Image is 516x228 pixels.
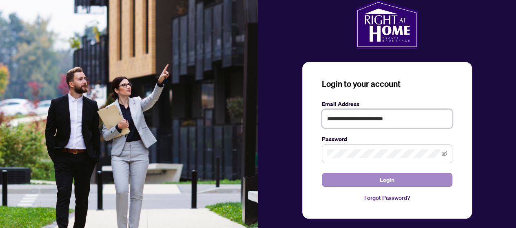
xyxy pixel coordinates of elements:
[322,100,452,108] label: Email Address
[322,78,452,90] h3: Login to your account
[322,173,452,187] button: Login
[441,151,447,157] span: eye-invisible
[322,135,452,144] label: Password
[380,173,394,186] span: Login
[322,193,452,202] a: Forgot Password?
